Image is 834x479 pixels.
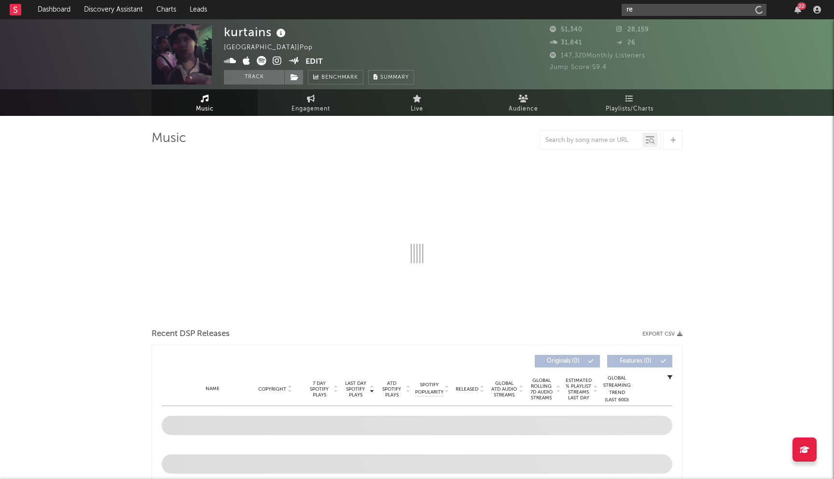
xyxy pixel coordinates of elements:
[456,386,478,392] span: Released
[642,331,682,337] button: Export CSV
[550,27,583,33] span: 51,340
[613,358,658,364] span: Features ( 0 )
[491,380,517,398] span: Global ATD Audio Streams
[343,380,368,398] span: Last Day Spotify Plays
[308,70,363,85] a: Benchmark
[181,385,244,393] div: Name
[550,53,645,59] span: 147,320 Monthly Listeners
[411,103,423,115] span: Live
[607,355,672,367] button: Features(0)
[528,378,555,401] span: Global Rolling 7D Audio Streams
[541,137,642,144] input: Search by song name or URL
[602,375,631,404] div: Global Streaming Trend (Last 60D)
[224,24,288,40] div: kurtains
[258,386,286,392] span: Copyright
[379,380,404,398] span: ATD Spotify Plays
[550,40,582,46] span: 31,841
[576,89,682,116] a: Playlists/Charts
[152,89,258,116] a: Music
[616,40,636,46] span: 26
[368,70,414,85] button: Summary
[364,89,470,116] a: Live
[797,2,806,10] div: 22
[535,355,600,367] button: Originals(0)
[606,103,653,115] span: Playlists/Charts
[622,4,766,16] input: Search for artists
[794,6,801,14] button: 22
[550,64,607,70] span: Jump Score: 59.4
[196,103,214,115] span: Music
[224,42,324,54] div: [GEOGRAPHIC_DATA] | Pop
[380,75,409,80] span: Summary
[292,103,330,115] span: Engagement
[541,358,585,364] span: Originals ( 0 )
[415,381,444,396] span: Spotify Popularity
[565,378,592,401] span: Estimated % Playlist Streams Last Day
[509,103,538,115] span: Audience
[152,328,230,340] span: Recent DSP Releases
[224,70,284,85] button: Track
[306,380,332,398] span: 7 Day Spotify Plays
[306,56,323,68] button: Edit
[258,89,364,116] a: Engagement
[470,89,576,116] a: Audience
[616,27,649,33] span: 28,159
[321,72,358,84] span: Benchmark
